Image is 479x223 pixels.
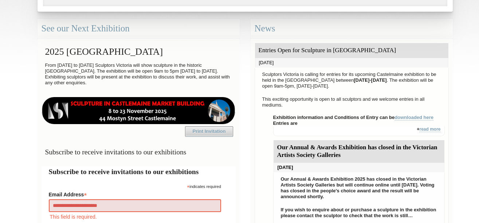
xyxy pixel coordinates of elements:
[251,19,453,38] div: News
[394,115,433,120] a: downloaded here
[42,61,236,88] p: From [DATE] to [DATE] Sculptors Victoria will show sculpture in the historic [GEOGRAPHIC_DATA]. T...
[49,166,228,177] h2: Subscribe to receive invitations to our exhibitions
[259,70,445,91] p: Sculptors Victoria is calling for entries for its upcoming Castelmaine exhibition to be held in t...
[185,126,233,137] a: Print Invitation
[49,182,221,189] div: indicates required
[255,43,448,58] div: Entries Open for Sculpture in [GEOGRAPHIC_DATA]
[277,174,441,201] p: Our Annual & Awards Exhibition 2025 has closed in the Victorian Artists Society Galleries but wil...
[255,58,448,68] div: [DATE]
[42,43,236,61] h2: 2025 [GEOGRAPHIC_DATA]
[49,189,221,198] label: Email Address
[354,77,387,83] strong: [DATE]-[DATE]
[273,126,445,136] div: +
[42,145,236,159] h3: Subscribe to receive invitations to our exhibitions
[49,213,221,221] div: This field is required.
[274,140,444,163] div: Our Annual & Awards Exhibition has closed in the Victorian Artists Society Galleries
[419,127,440,132] a: read more
[277,205,441,220] p: If you wish to enquire about or purchase a sculpture in the exhibition please contact the sculpto...
[274,163,444,172] div: [DATE]
[273,115,434,120] strong: Exhibition information and Conditions of Entry can be
[259,95,445,110] p: This exciting opportunity is open to all sculptors and we welcome entries in all mediums.
[42,97,236,124] img: castlemaine-ldrbd25v2.png
[38,19,240,38] div: See our Next Exhibition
